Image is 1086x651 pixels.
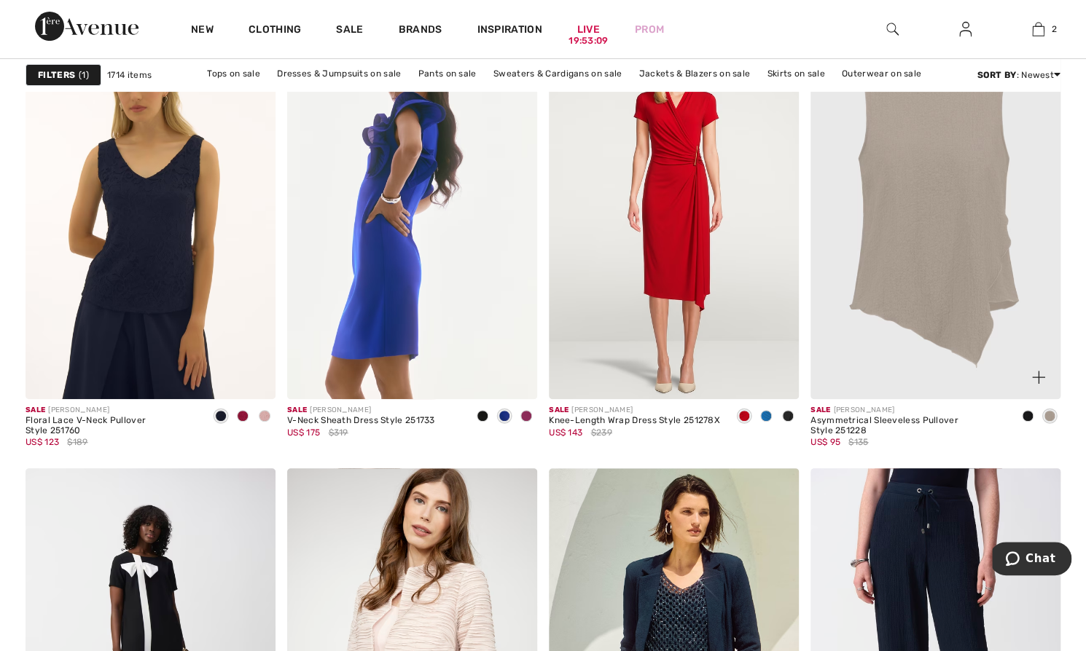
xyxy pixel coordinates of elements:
img: search the website [886,20,899,38]
div: Royal Sapphire 163 [493,405,515,429]
span: Sale [810,406,830,414]
a: Sign In [948,20,983,39]
div: Quartz [254,405,276,429]
div: Black [472,405,493,429]
div: : Newest [977,68,1060,82]
a: Sale [336,23,363,39]
a: Tops on sale [200,64,267,83]
strong: Sort By [977,70,1016,80]
div: V-Neck Sheath Dress Style 251733 [287,416,435,426]
div: Dune [1039,405,1060,429]
div: Geranium [232,405,254,429]
span: Sale [26,406,45,414]
a: Clothing [249,23,301,39]
div: Purple orchid [515,405,537,429]
img: 1ère Avenue [35,12,138,41]
span: $189 [67,435,87,449]
span: 1714 items [107,68,152,82]
a: Brands [399,23,442,39]
a: New [191,23,214,39]
img: My Bag [1032,20,1044,38]
a: Dresses & Jumpsuits on sale [270,64,408,83]
img: Asymmetrical Sleeveless Pullover Style 251228. Black [810,24,1060,399]
img: Knee-Length Wrap Dress Style 251278X. Radiant red [549,24,799,399]
div: [PERSON_NAME] [26,405,198,416]
span: US$ 95 [810,437,840,447]
span: US$ 123 [26,437,59,447]
a: Pants on sale [411,64,484,83]
div: [PERSON_NAME] [810,405,1005,416]
img: My Info [959,20,972,38]
div: Floral Lace V-Neck Pullover Style 251760 [26,416,198,436]
div: Coastal blue [755,405,777,429]
a: Sweaters & Cardigans on sale [486,64,629,83]
div: Asymmetrical Sleeveless Pullover Style 251228 [810,416,1005,436]
span: US$ 143 [549,427,582,438]
span: Sale [287,406,307,414]
div: Radiant red [733,405,755,429]
div: Black [777,405,799,429]
img: Floral Lace V-Neck Pullover Style 251760. Midnight Blue [26,24,276,399]
div: Black [1017,405,1039,429]
span: $135 [848,435,868,449]
div: [PERSON_NAME] [549,405,720,416]
a: Outerwear on sale [835,64,929,83]
a: Skirts on sale [759,64,832,83]
span: $239 [590,426,612,439]
span: $319 [328,426,348,439]
strong: Filters [38,68,75,82]
iframe: Opens a widget where you can chat to one of our agents [992,542,1071,578]
span: 2 [1052,23,1057,36]
a: 2 [1002,20,1074,38]
a: Prom [635,22,664,37]
div: Knee-Length Wrap Dress Style 251278X [549,416,720,426]
span: 1 [79,68,89,82]
a: Live19:53:09 [577,22,600,37]
img: plus_v2.svg [1032,371,1045,384]
span: Sale [549,406,569,414]
span: Inspiration [477,23,542,39]
span: US$ 175 [287,427,320,438]
a: Jackets & Blazers on sale [632,64,758,83]
div: [PERSON_NAME] [287,405,435,416]
div: 19:53:09 [569,34,608,48]
img: V-Neck Sheath Dress Style 251733. Black [287,24,537,399]
div: Midnight Blue [210,405,232,429]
